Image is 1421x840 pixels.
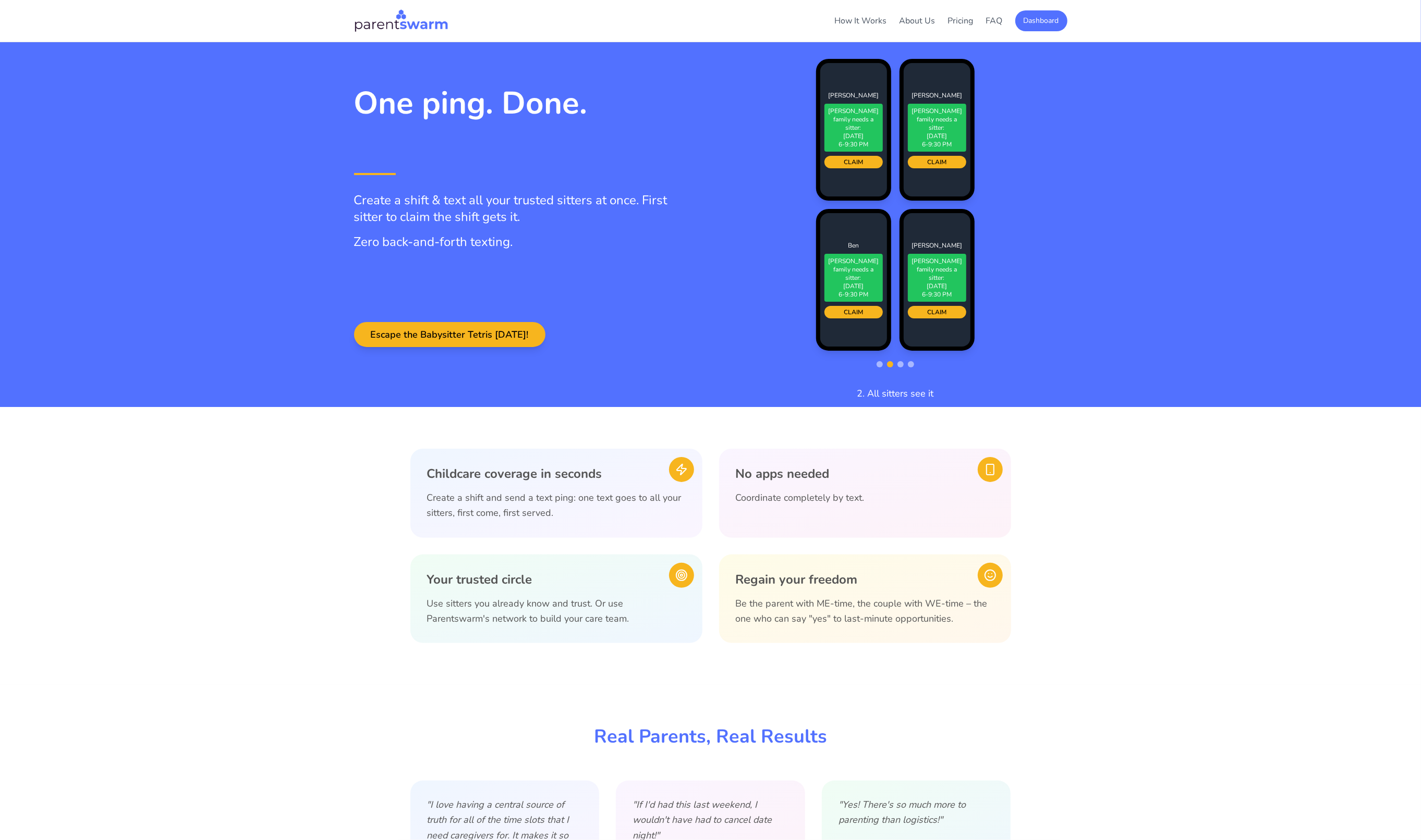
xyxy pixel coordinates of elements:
p: Ben [824,241,883,250]
p: Be the parent with ME-time, the couple with WE-time – the one who can say "yes" to last-minute op... [736,596,994,627]
h3: Your trusted circle [427,571,686,588]
a: Pricing [948,15,974,27]
img: Parentswarm Logo [354,8,449,33]
p: [DATE] [828,282,880,290]
h3: Regain your freedom [736,571,994,588]
div: CLAIM [824,306,883,318]
p: Create a shift and send a text ping: one text goes to all your sitters, first come, first served. [427,490,686,521]
p: 6-9:30 PM [911,140,963,149]
p: Coordinate completely by text. [736,490,994,505]
h3: No apps needed [736,465,994,482]
p: [PERSON_NAME] family needs a sitter: [911,107,963,132]
div: CLAIM [908,156,966,168]
button: Escape the Babysitter Tetris [DATE]! [354,322,545,347]
a: Escape the Babysitter Tetris [DATE]! [354,329,545,341]
p: [DATE] [911,132,963,140]
p: [PERSON_NAME] [824,91,883,100]
p: [DATE] [828,132,880,140]
p: [PERSON_NAME] family needs a sitter: [828,107,880,132]
h2: Real Parents, Real Results [354,726,1067,747]
p: 6-9:30 PM [911,290,963,299]
div: CLAIM [824,156,883,168]
a: About Us [900,15,936,27]
p: [PERSON_NAME] family needs a sitter: [828,257,880,282]
button: Dashboard [1015,10,1067,31]
p: Use sitters you already know and trust. Or use Parentswarm's network to build your care team. [427,596,686,627]
div: CLAIM [908,306,966,318]
a: FAQ [986,15,1003,27]
p: [PERSON_NAME] [908,91,966,100]
p: 2. All sitters see it [857,386,933,401]
p: [PERSON_NAME] [908,241,966,250]
p: "Yes! There's so much more to parenting than logistics!" [839,797,994,828]
p: [PERSON_NAME] family needs a sitter: [911,257,963,282]
a: How It Works [835,15,887,27]
a: Dashboard [1015,15,1067,26]
p: 6-9:30 PM [828,290,880,299]
p: [DATE] [911,282,963,290]
p: 6-9:30 PM [828,140,880,149]
h3: Childcare coverage in seconds [427,465,686,482]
